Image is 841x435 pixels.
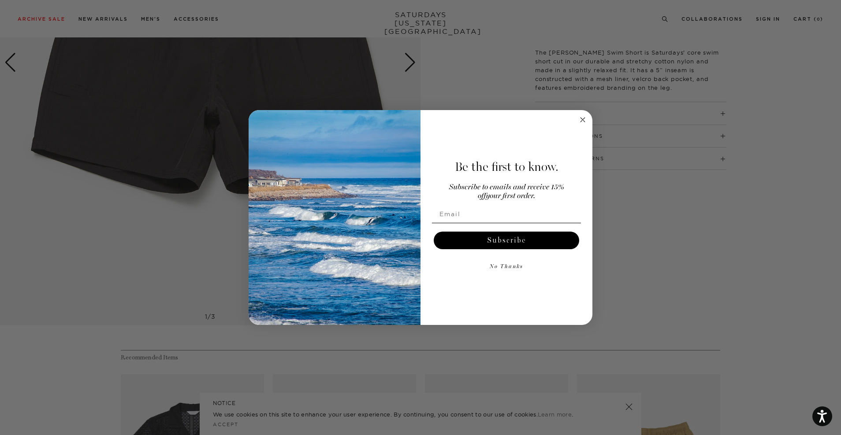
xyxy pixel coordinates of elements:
[432,258,581,276] button: No Thanks
[449,184,564,191] span: Subscribe to emails and receive 15%
[577,114,588,125] button: Close dialog
[249,110,420,325] img: 125c788d-000d-4f3e-b05a-1b92b2a23ec9.jpeg
[486,192,535,200] span: your first order.
[478,192,486,200] span: off
[432,205,581,223] input: Email
[434,232,579,249] button: Subscribe
[455,159,558,174] span: Be the first to know.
